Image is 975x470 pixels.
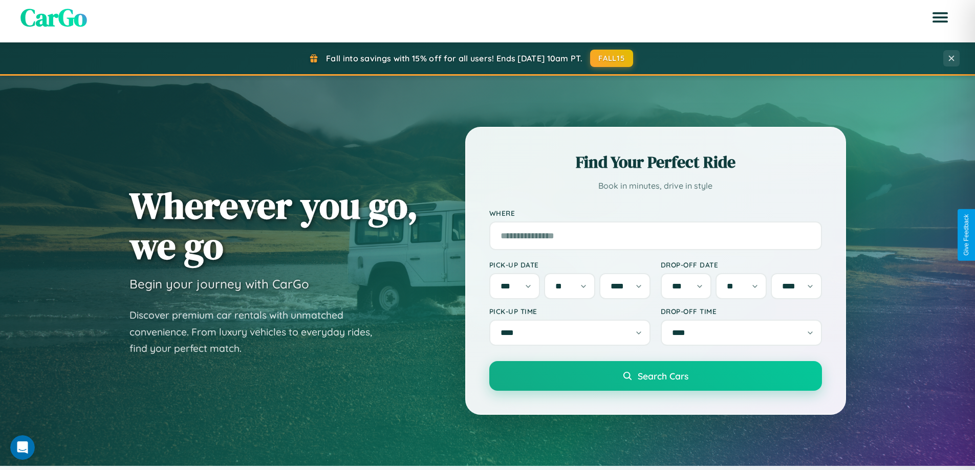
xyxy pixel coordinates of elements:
[326,53,582,63] span: Fall into savings with 15% off for all users! Ends [DATE] 10am PT.
[20,1,87,34] span: CarGo
[489,361,822,391] button: Search Cars
[129,307,385,357] p: Discover premium car rentals with unmatched convenience. From luxury vehicles to everyday rides, ...
[489,307,651,316] label: Pick-up Time
[129,276,309,292] h3: Begin your journey with CarGo
[489,178,822,193] p: Book in minutes, drive in style
[10,435,35,460] iframe: Intercom live chat
[489,151,822,173] h2: Find Your Perfect Ride
[489,260,651,269] label: Pick-up Date
[489,209,822,217] label: Where
[638,370,688,382] span: Search Cars
[129,185,418,266] h1: Wherever you go, we go
[926,3,955,32] button: Open menu
[963,214,970,256] div: Give Feedback
[590,50,633,67] button: FALL15
[661,307,822,316] label: Drop-off Time
[661,260,822,269] label: Drop-off Date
